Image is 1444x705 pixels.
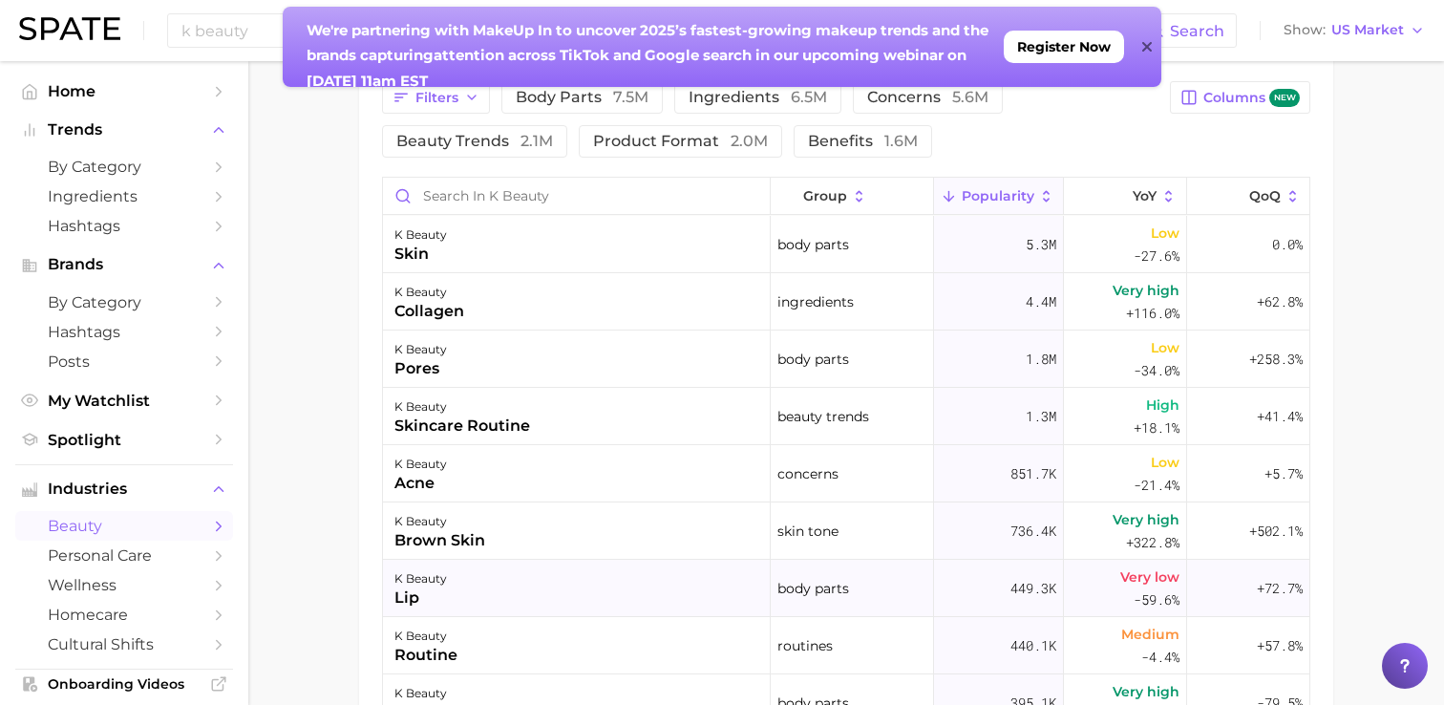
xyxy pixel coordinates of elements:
span: by Category [48,293,201,311]
span: +18.1% [1134,417,1179,439]
span: beauty trends [396,134,553,149]
div: routine [394,644,457,667]
span: US Market [1331,25,1404,35]
div: k beauty [394,625,457,648]
span: 6.5m [791,88,827,106]
button: k beautyskinbody parts5.3mLow-27.6%0.0% [383,216,1309,273]
span: product format [593,134,768,149]
span: +57.8% [1257,634,1303,657]
a: beauty [15,511,233,541]
a: Spotlight [15,425,233,455]
div: k beauty [394,224,447,246]
span: 1.6m [884,132,918,150]
span: personal care [48,546,201,565]
a: Home [15,76,233,106]
button: Trends [15,116,233,144]
span: by Category [48,158,201,176]
div: k beauty [394,338,447,361]
div: pores [394,357,447,380]
button: QoQ [1187,178,1309,215]
button: Brands [15,250,233,279]
span: 440.1k [1010,634,1056,657]
span: Columns [1203,89,1300,107]
span: 2.1m [520,132,553,150]
span: -59.6% [1134,588,1179,611]
span: body parts [777,348,849,371]
span: 1.8m [1026,348,1056,371]
span: benefits [808,134,918,149]
span: Hashtags [48,217,201,235]
span: +5.7% [1264,462,1303,485]
span: +502.1% [1249,520,1303,543]
span: beauty [48,517,201,535]
div: skincare routine [394,415,530,438]
span: group [803,188,847,203]
span: QoQ [1249,188,1281,203]
div: k beauty [394,510,485,533]
div: k beauty [394,453,447,476]
a: Posts [15,347,233,376]
span: Hashtags [48,323,201,341]
span: body parts [777,233,849,256]
span: Brands [48,256,201,273]
span: 851.7k [1010,462,1056,485]
span: +258.3% [1249,348,1303,371]
input: Search in k beauty [383,178,770,214]
span: Home [48,82,201,100]
button: k beautycollageningredients4.4mVery high+116.0%+62.8% [383,273,1309,331]
button: group [771,178,933,215]
span: Low [1151,222,1179,245]
button: Columnsnew [1170,81,1310,114]
a: My Watchlist [15,386,233,416]
input: Search here for a brand, industry, or ingredient [180,14,1149,47]
span: body parts [516,90,648,105]
span: Low [1151,451,1179,474]
span: 7.5m [613,88,648,106]
button: Filters [382,81,490,114]
a: personal care [15,541,233,570]
div: lip [394,587,447,609]
span: beauty trends [777,405,869,428]
span: Show [1284,25,1326,35]
div: brown skin [394,529,485,552]
span: +116.0% [1126,302,1179,325]
button: YoY [1064,178,1187,215]
span: 0.0% [1272,233,1303,256]
button: k beautybrown skinskin tone736.4kVery high+322.8%+502.1% [383,502,1309,560]
span: -4.4% [1141,646,1179,669]
button: Popularity [934,178,1064,215]
span: 2.0m [731,132,768,150]
div: k beauty [394,281,464,304]
span: Very high [1113,508,1179,531]
span: 5.6m [952,88,988,106]
span: Medium [1121,623,1179,646]
span: Search [1170,22,1224,40]
a: Ingredients [15,182,233,211]
span: 1.3m [1026,405,1056,428]
span: skin tone [777,520,839,543]
span: Filters [415,90,458,106]
a: Hashtags [15,211,233,241]
span: Ingredients [48,187,201,205]
span: YoY [1133,188,1157,203]
button: ShowUS Market [1279,18,1430,43]
div: k beauty [394,395,530,418]
button: k beautyroutineroutines440.1kMedium-4.4%+57.8% [383,617,1309,674]
span: Trends [48,121,201,139]
span: -21.4% [1134,474,1179,497]
a: by Category [15,152,233,182]
button: Industries [15,475,233,503]
span: Very high [1113,680,1179,703]
span: +322.8% [1126,531,1179,554]
span: 4.4m [1026,290,1056,313]
button: k beautylipbody parts449.3kVery low-59.6%+72.7% [383,560,1309,617]
span: cultural shifts [48,635,201,653]
span: wellness [48,576,201,594]
button: k beautyacneconcerns851.7kLow-21.4%+5.7% [383,445,1309,502]
span: 736.4k [1010,520,1056,543]
span: -34.0% [1134,359,1179,382]
span: +41.4% [1257,405,1303,428]
button: k beautyporesbody parts1.8mLow-34.0%+258.3% [383,331,1309,388]
span: concerns [867,90,988,105]
img: SPATE [19,17,120,40]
